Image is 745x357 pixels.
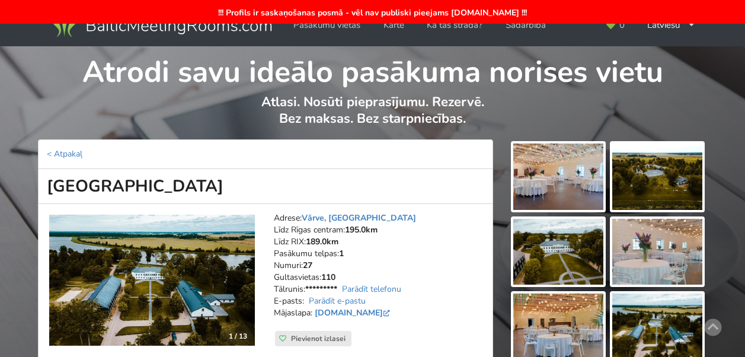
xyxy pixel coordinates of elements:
img: Vārves muiža | Ventspils novads | Pasākumu vieta - galerijas bilde [612,219,702,285]
strong: 27 [303,260,312,271]
span: Pievienot izlasei [291,334,346,343]
h1: Atrodi savu ideālo pasākuma norises vietu [39,46,706,91]
span: 0 [619,21,625,30]
a: Pasākumu vietas [285,14,369,37]
a: Parādīt telefonu [342,283,401,295]
img: Vārves muiža | Ventspils novads | Pasākumu vieta - galerijas bilde [612,144,702,210]
img: Vārves muiža | Ventspils novads | Pasākumu vieta - galerijas bilde [513,144,603,210]
div: 1 / 13 [222,327,254,345]
a: [DOMAIN_NAME] [315,307,392,318]
p: Atlasi. Nosūti pieprasījumu. Rezervē. Bez maksas. Bez starpniecības. [39,94,706,139]
img: Vārves muiža | Ventspils novads | Pasākumu vieta - galerijas bilde [513,219,603,285]
a: Vārve, [GEOGRAPHIC_DATA] [302,212,416,224]
address: Adrese: Līdz Rīgas centram: Līdz RIX: Pasākumu telpas: Numuri: Gultasvietas: Tālrunis: E-pasts: M... [274,212,484,331]
a: Parādīt e-pastu [309,295,366,307]
div: Latviešu [639,14,704,37]
img: Svinību telpa | Ventspils novads | Vārves muiža [49,215,255,346]
strong: 110 [321,272,335,283]
a: Karte [375,14,413,37]
strong: 189.0km [306,236,338,247]
h1: [GEOGRAPHIC_DATA] [38,169,493,204]
a: Svinību telpa | Ventspils novads | Vārves muiža 1 / 13 [49,215,255,346]
a: < Atpakaļ [47,148,82,160]
a: Kā tas strādā? [418,14,491,37]
a: Sadarbība [497,14,554,37]
strong: 195.0km [345,224,378,235]
strong: 1 [339,248,344,259]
